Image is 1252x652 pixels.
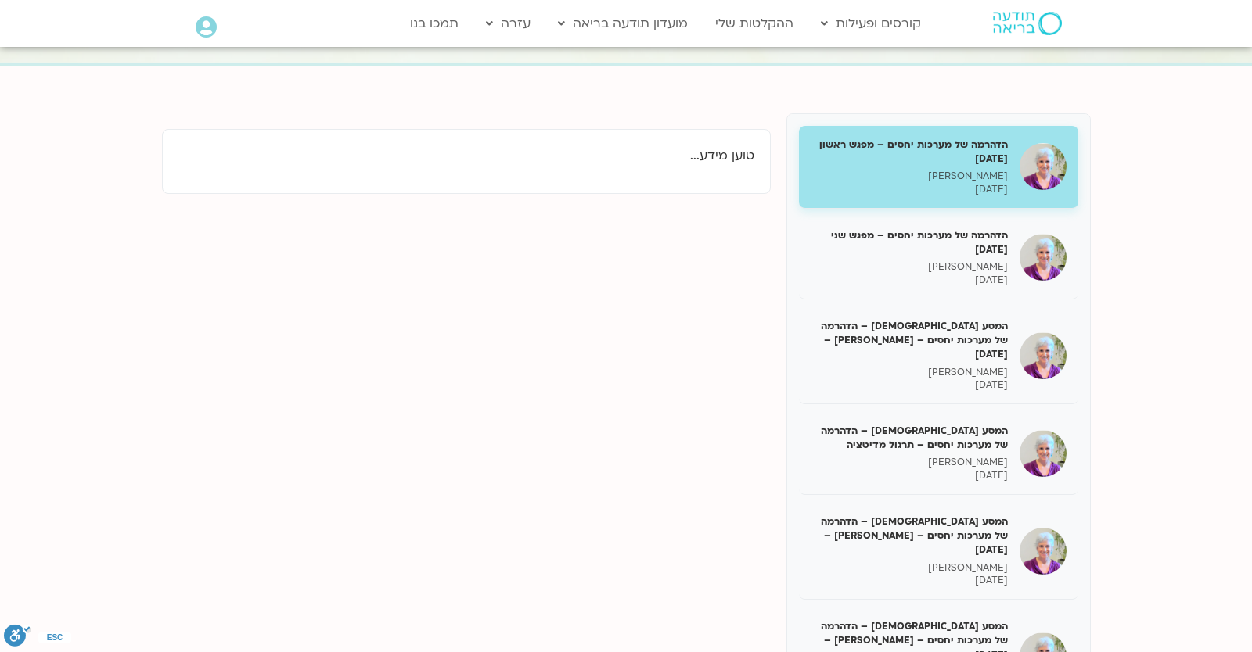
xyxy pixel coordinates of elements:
[811,319,1008,362] h5: המסע [DEMOGRAPHIC_DATA] – הדהרמה של מערכות יחסים – [PERSON_NAME] – [DATE]
[813,9,929,38] a: קורסים ופעילות
[478,9,538,38] a: עזרה
[1020,332,1067,379] img: המסע הבודהיסטי – הדהרמה של מערכות יחסים – סנדיה – 12/12/24
[811,274,1008,287] p: [DATE]
[1020,430,1067,477] img: המסע הבודהיסטי – הדהרמה של מערכות יחסים – תרגול מדיטציה
[811,424,1008,452] h5: המסע [DEMOGRAPHIC_DATA] – הדהרמה של מערכות יחסים – תרגול מדיטציה
[811,378,1008,392] p: [DATE]
[811,514,1008,557] h5: המסע [DEMOGRAPHIC_DATA] – הדהרמה של מערכות יחסים – [PERSON_NAME] – [DATE]
[811,574,1008,587] p: [DATE]
[811,228,1008,256] h5: הדהרמה של מערכות יחסים – מפגש שני [DATE]
[811,170,1008,183] p: [PERSON_NAME]
[993,12,1062,35] img: תודעה בריאה
[1020,528,1067,575] img: המסע הבודהיסטי – הדהרמה של מערכות יחסים – סנדיה – 19/12/24
[811,469,1008,482] p: [DATE]
[811,366,1008,379] p: [PERSON_NAME]
[811,260,1008,274] p: [PERSON_NAME]
[550,9,696,38] a: מועדון תודעה בריאה
[707,9,801,38] a: ההקלטות שלי
[811,456,1008,469] p: [PERSON_NAME]
[811,138,1008,166] h5: הדהרמה של מערכות יחסים – מפגש ראשון [DATE]
[1020,143,1067,190] img: הדהרמה של מערכות יחסים – מפגש ראשון 28/11/24
[811,561,1008,575] p: [PERSON_NAME]
[178,145,754,167] p: טוען מידע...
[811,183,1008,196] p: [DATE]
[402,9,466,38] a: תמכו בנו
[1020,234,1067,281] img: הדהרמה של מערכות יחסים – מפגש שני 05/12/24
